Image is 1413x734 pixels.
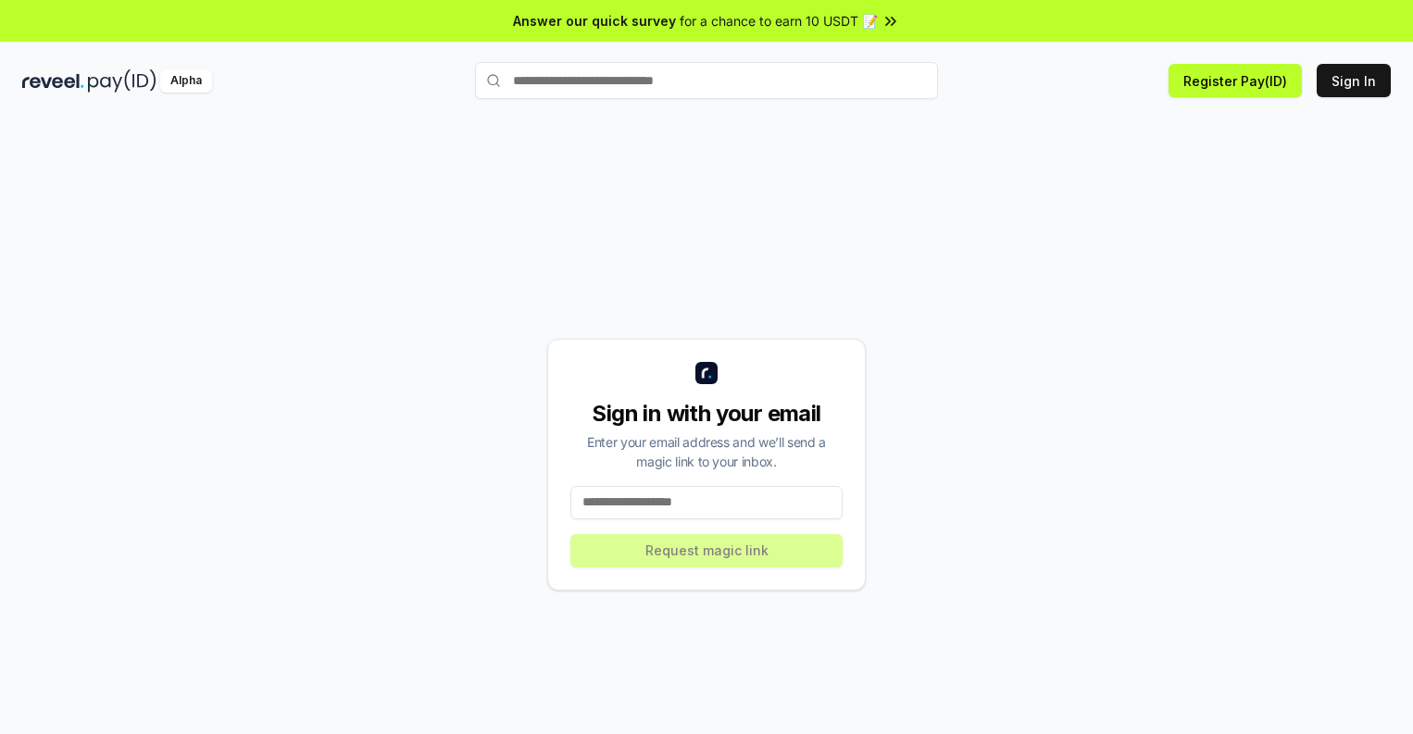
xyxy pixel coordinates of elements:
button: Sign In [1317,64,1391,97]
div: Alpha [160,69,212,93]
span: Answer our quick survey [513,11,676,31]
img: logo_small [695,362,718,384]
span: for a chance to earn 10 USDT 📝 [680,11,878,31]
button: Register Pay(ID) [1169,64,1302,97]
img: reveel_dark [22,69,84,93]
img: pay_id [88,69,156,93]
div: Sign in with your email [570,399,843,429]
div: Enter your email address and we’ll send a magic link to your inbox. [570,432,843,471]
